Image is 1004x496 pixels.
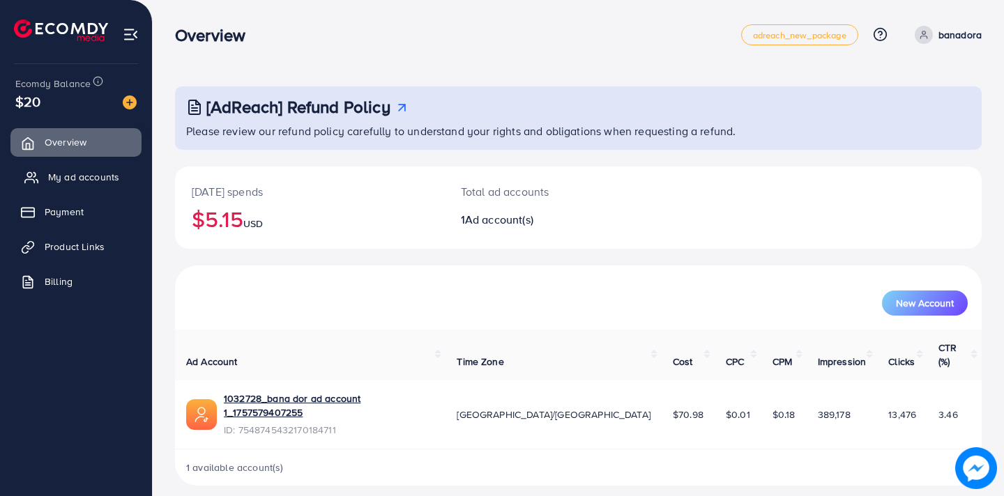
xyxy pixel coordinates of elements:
span: 389,178 [818,408,851,421]
span: Clicks [888,355,915,369]
span: 3.46 [938,408,958,421]
a: Billing [10,268,142,295]
a: banadora [909,26,982,44]
span: $20 [15,91,40,111]
img: logo [14,20,108,41]
p: Total ad accounts [461,183,629,200]
span: Billing [45,274,73,288]
img: ic-ads-acc.e4c84228.svg [186,399,217,430]
span: New Account [896,298,954,308]
span: CPC [726,355,744,369]
a: Overview [10,128,142,156]
a: My ad accounts [10,163,142,191]
span: Overview [45,135,86,149]
span: Ecomdy Balance [15,77,91,91]
span: Cost [673,355,693,369]
a: 1032728_bana dor ad account 1_1757579407255 [224,392,434,420]
button: New Account [882,290,968,316]
span: CPM [773,355,792,369]
p: Please review our refund policy carefully to understand your rights and obligations when requesti... [186,123,973,139]
p: banadora [938,26,982,43]
img: image [123,95,137,109]
h3: [AdReach] Refund Policy [206,97,390,117]
span: CTR (%) [938,341,957,369]
a: Payment [10,198,142,226]
a: adreach_new_package [741,24,858,45]
span: Ad Account [186,355,238,369]
span: 13,476 [888,408,916,421]
span: 1 available account(s) [186,460,284,474]
h2: $5.15 [192,206,427,232]
img: menu [123,26,139,42]
span: [GEOGRAPHIC_DATA]/[GEOGRAPHIC_DATA] [457,408,651,421]
span: USD [243,217,263,231]
h3: Overview [175,25,257,45]
span: $0.18 [773,408,796,421]
span: adreach_new_package [753,31,846,40]
span: My ad accounts [48,170,119,184]
img: image [955,447,997,489]
span: Payment [45,205,84,219]
p: [DATE] spends [192,183,427,200]
span: Time Zone [457,355,503,369]
h2: 1 [461,213,629,226]
span: ID: 7548745432170184711 [224,423,434,437]
span: Ad account(s) [465,212,533,227]
span: Impression [818,355,867,369]
span: Product Links [45,240,105,254]
a: Product Links [10,233,142,261]
span: $70.98 [673,408,703,421]
span: $0.01 [726,408,750,421]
